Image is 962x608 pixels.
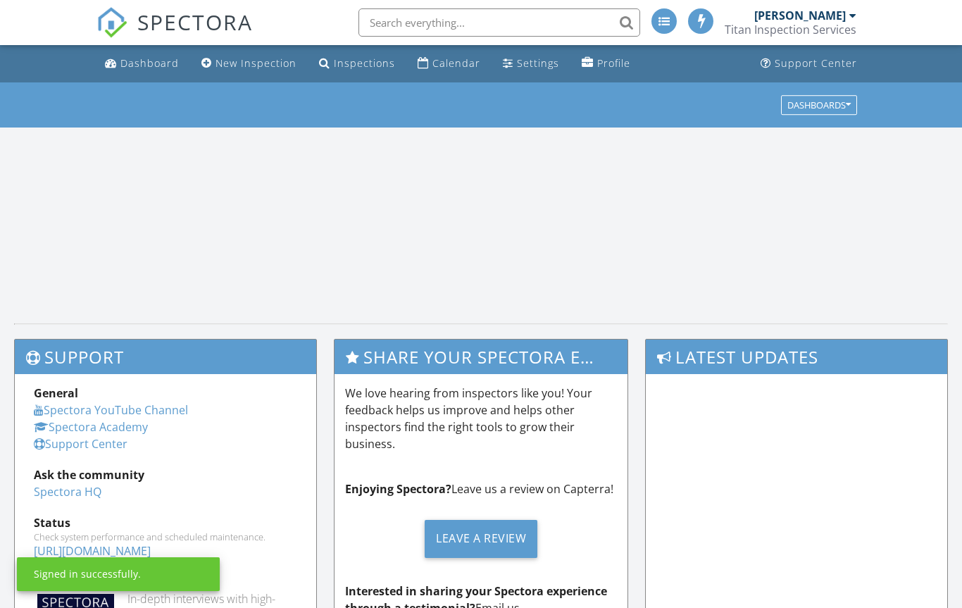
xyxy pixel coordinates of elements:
a: Settings [497,51,565,77]
div: Leave a Review [425,520,537,558]
a: SPECTORA [96,19,253,49]
input: Search everything... [358,8,640,37]
strong: General [34,385,78,401]
a: Profile [576,51,636,77]
div: Signed in successfully. [34,567,141,581]
div: Settings [517,56,559,70]
a: Support Center [755,51,863,77]
div: Dashboard [120,56,179,70]
h3: Support [15,340,316,374]
strong: Enjoying Spectora? [345,481,451,497]
a: Dashboard [99,51,185,77]
div: Status [34,514,297,531]
div: Ask the community [34,466,297,483]
p: We love hearing from inspectors like you! Your feedback helps us improve and helps other inspecto... [345,385,617,452]
a: Spectora Academy [34,419,148,435]
a: Spectora YouTube Channel [34,402,188,418]
a: Spectora HQ [34,484,101,500]
button: Dashboards [781,95,857,115]
div: Calendar [432,56,480,70]
a: Support Center [34,436,127,452]
p: Leave us a review on Capterra! [345,480,617,497]
a: New Inspection [196,51,302,77]
a: Leave a Review [345,509,617,569]
img: The Best Home Inspection Software - Spectora [96,7,127,38]
div: Support Center [775,56,857,70]
span: SPECTORA [137,7,253,37]
a: Calendar [412,51,486,77]
div: New Inspection [215,56,296,70]
div: Titan Inspection Services [725,23,856,37]
h3: Share Your Spectora Experience [335,340,627,374]
div: [PERSON_NAME] [754,8,846,23]
div: Inspections [334,56,395,70]
a: [URL][DOMAIN_NAME] [34,543,151,559]
div: Profile [597,56,630,70]
h3: Latest Updates [646,340,947,374]
div: Dashboards [787,100,851,110]
div: Check system performance and scheduled maintenance. [34,531,297,542]
a: Inspections [313,51,401,77]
